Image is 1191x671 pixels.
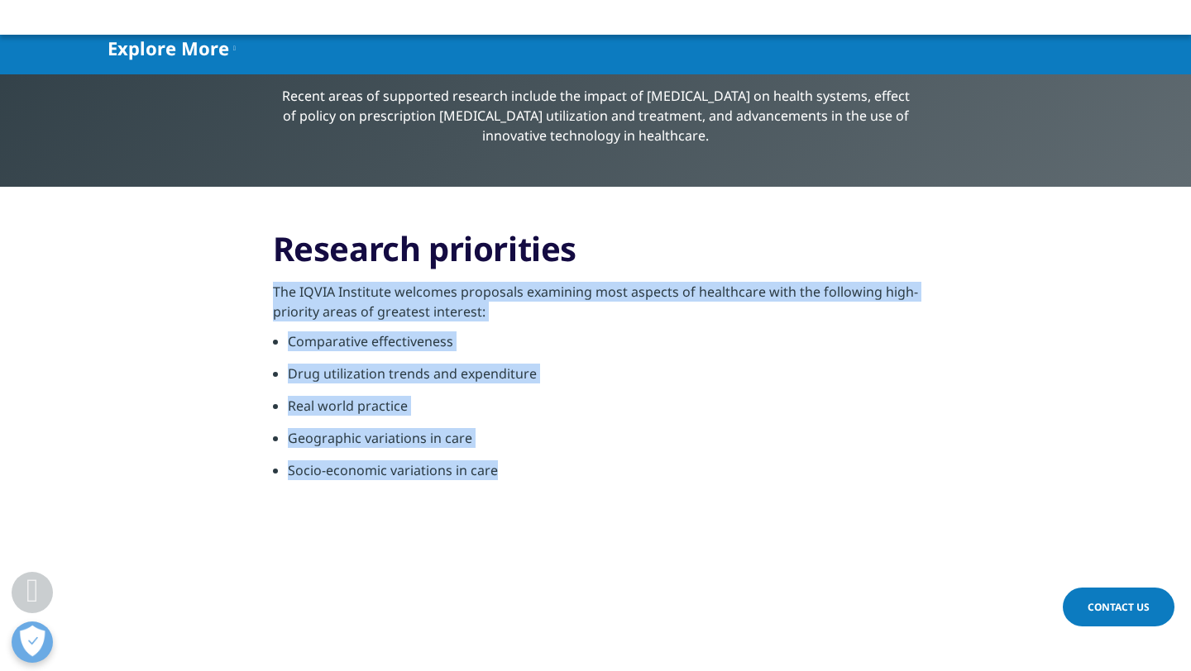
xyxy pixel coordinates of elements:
[1088,600,1150,614] span: Contact Us
[12,621,53,663] button: Open Preferences
[273,228,919,282] h3: Research priorities
[1063,588,1174,626] a: Contact Us
[273,282,919,331] p: The IQVIA Institute welcomes proposals examining most aspects of healthcare with the following hi...
[288,428,919,460] li: Geographic variations in care
[288,331,919,364] li: Comparative effectiveness
[288,364,919,396] li: Drug utilization trends and expenditure
[288,396,919,428] li: Real world practice
[288,460,919,493] li: Socio-economic variations in care
[108,38,229,58] span: Explore More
